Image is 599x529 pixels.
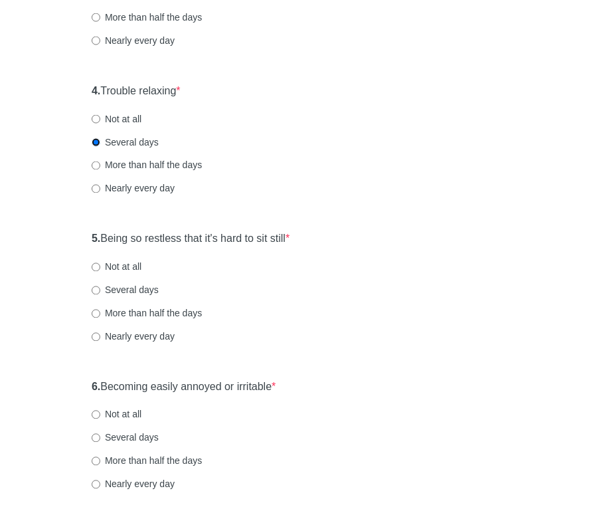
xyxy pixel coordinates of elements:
input: More than half the days [92,161,100,170]
label: More than half the days [92,159,202,172]
input: Several days [92,286,100,295]
label: Not at all [92,261,141,274]
label: Being so restless that it's hard to sit still [92,232,290,247]
input: Not at all [92,115,100,124]
input: Nearly every day [92,333,100,342]
input: Several days [92,434,100,443]
label: Not at all [92,112,141,126]
label: More than half the days [92,11,202,24]
label: Nearly every day [92,330,175,344]
label: Not at all [92,408,141,421]
label: Nearly every day [92,182,175,195]
label: Nearly every day [92,478,175,491]
label: Several days [92,431,159,445]
strong: 6. [92,381,100,393]
input: Not at all [92,263,100,272]
input: Not at all [92,411,100,419]
label: Nearly every day [92,34,175,47]
input: More than half the days [92,310,100,318]
label: More than half the days [92,455,202,468]
input: Nearly every day [92,480,100,489]
input: Nearly every day [92,185,100,193]
label: Trouble relaxing [92,84,181,99]
input: More than half the days [92,457,100,466]
strong: 4. [92,85,100,96]
label: Becoming easily annoyed or irritable [92,380,276,395]
input: Several days [92,138,100,147]
input: More than half the days [92,13,100,22]
input: Nearly every day [92,37,100,45]
label: Several days [92,284,159,297]
label: Several days [92,136,159,149]
label: More than half the days [92,307,202,320]
strong: 5. [92,233,100,245]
